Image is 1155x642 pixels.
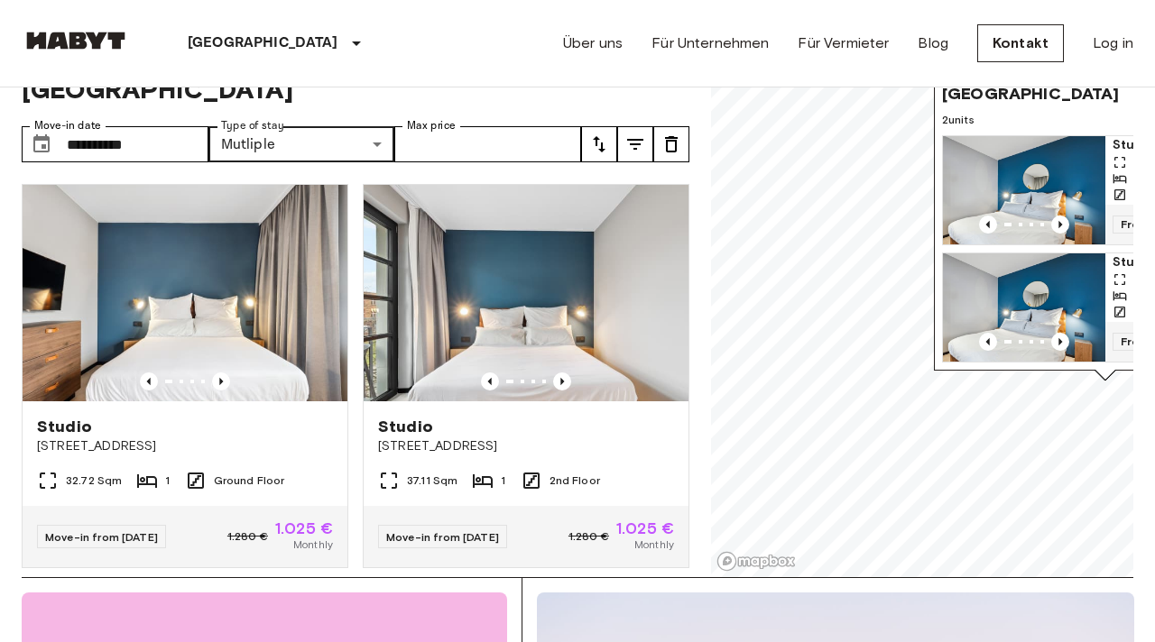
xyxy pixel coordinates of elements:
[979,216,997,234] button: Previous image
[364,185,688,401] img: Marketing picture of unit DE-01-482-208-01
[1051,216,1069,234] button: Previous image
[918,32,948,54] a: Blog
[188,32,338,54] p: [GEOGRAPHIC_DATA]
[563,32,623,54] a: Über uns
[653,126,689,162] button: tune
[550,472,600,489] span: 2nd Floor
[140,372,158,390] button: Previous image
[651,32,769,54] a: Für Unternehmen
[481,372,499,390] button: Previous image
[977,24,1064,62] a: Kontakt
[34,118,101,133] label: Move-in date
[22,32,130,50] img: Habyt
[378,437,674,455] span: [STREET_ADDRESS]
[66,472,122,489] span: 32.72 Sqm
[501,472,505,489] span: 1
[45,530,158,544] span: Move-in from [DATE]
[386,530,499,544] span: Move-in from [DATE]
[37,416,92,437] span: Studio
[581,126,617,162] button: tune
[798,32,889,54] a: Für Vermieter
[943,253,1105,362] img: Marketing picture of unit DE-01-484-103-01
[979,333,997,351] button: Previous image
[214,472,285,489] span: Ground Floor
[616,520,674,537] span: 1.025 €
[221,118,284,133] label: Type of stay
[293,537,333,553] span: Monthly
[407,118,456,133] label: Max price
[37,437,333,455] span: [STREET_ADDRESS]
[634,537,674,553] span: Monthly
[165,472,170,489] span: 1
[212,372,230,390] button: Previous image
[1051,333,1069,351] button: Previous image
[1093,32,1133,54] a: Log in
[716,551,796,572] a: Mapbox logo
[617,126,653,162] button: tune
[568,528,609,545] span: 1.280 €
[23,185,347,401] img: Marketing picture of unit DE-01-481-006-01
[23,126,60,162] button: Choose date, selected date is 1 Sep 2025
[275,520,333,537] span: 1.025 €
[553,372,571,390] button: Previous image
[407,472,457,489] span: 37.11 Sqm
[22,184,348,568] a: Marketing picture of unit DE-01-481-006-01Previous imagePrevious imageStudio[STREET_ADDRESS]32.72...
[363,184,689,568] a: Marketing picture of unit DE-01-482-208-01Previous imagePrevious imageStudio[STREET_ADDRESS]37.11...
[378,416,433,437] span: Studio
[208,126,395,162] div: Mutliple
[943,136,1105,244] img: Marketing picture of unit DE-01-484-203-01
[711,22,1133,577] canvas: Map
[227,528,268,545] span: 1.280 €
